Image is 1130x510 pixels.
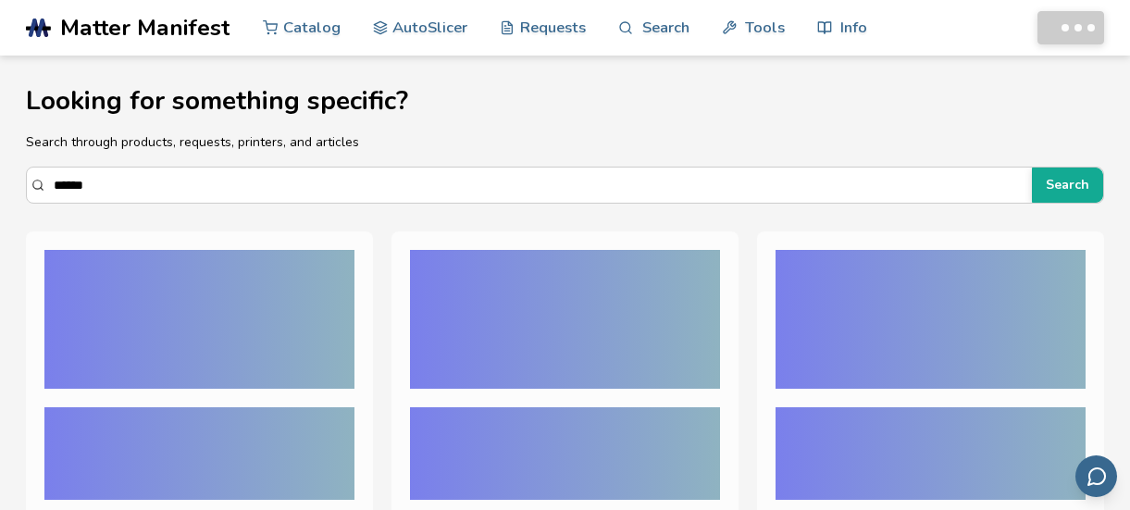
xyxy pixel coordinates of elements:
[60,15,230,41] span: Matter Manifest
[26,132,1104,152] p: Search through products, requests, printers, and articles
[1075,455,1117,497] button: Send feedback via email
[1032,168,1103,203] button: Search
[26,87,1104,116] h1: Looking for something specific?
[54,168,1023,202] input: Search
